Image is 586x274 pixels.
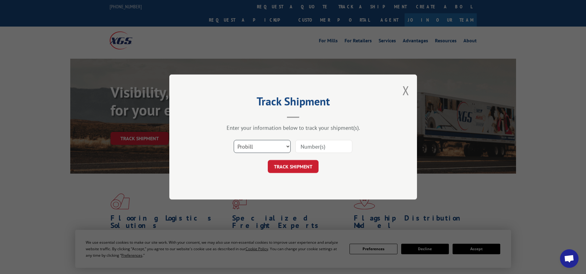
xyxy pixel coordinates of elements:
div: Enter your information below to track your shipment(s). [200,124,386,131]
div: Open chat [560,249,579,268]
input: Number(s) [295,140,352,153]
button: Close modal [402,82,409,99]
h2: Track Shipment [200,97,386,109]
button: TRACK SHIPMENT [268,160,319,173]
